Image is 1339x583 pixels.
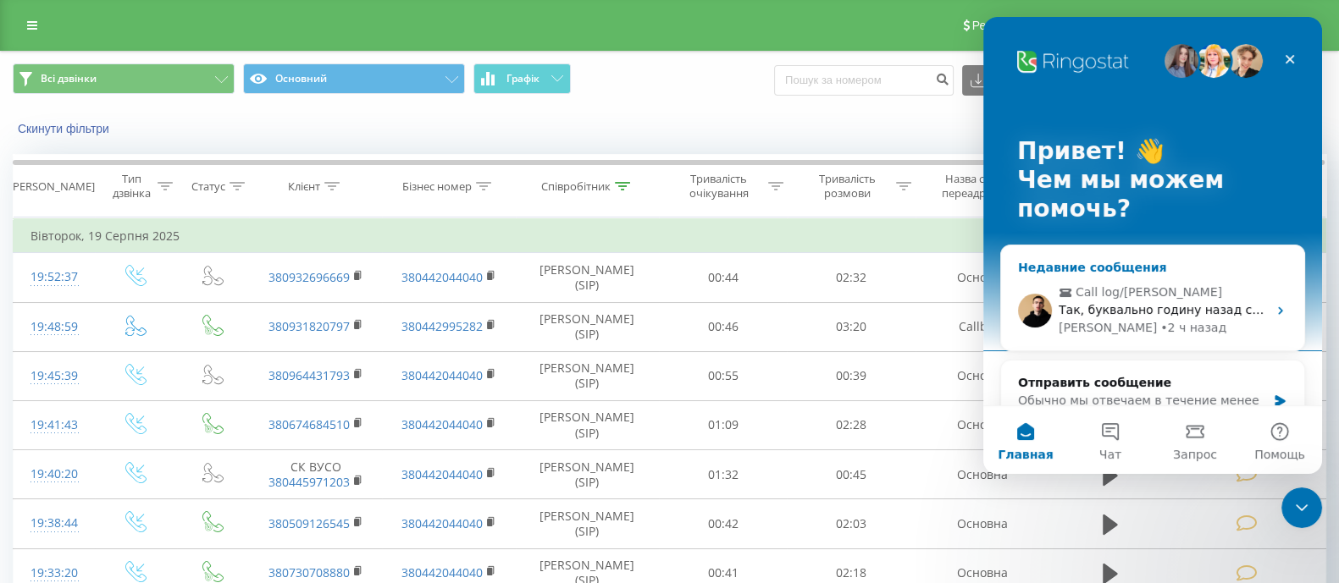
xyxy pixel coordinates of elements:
td: 01:32 [659,450,787,499]
div: 19:45:39 [30,360,78,393]
a: 380442044040 [401,416,483,432]
div: Співробітник [541,179,611,194]
button: Помощь [254,389,339,457]
td: 00:42 [659,499,787,548]
a: 380442044040 [401,367,483,383]
iframe: Intercom live chat [983,17,1322,474]
td: Основна [916,450,1049,499]
span: Реферальна програма [972,19,1097,32]
div: Обычно мы отвечаем в течение менее минуты [35,375,283,410]
td: [PERSON_NAME] (SIP) [516,351,659,400]
div: Тривалість розмови [803,172,892,201]
div: Статус [191,179,225,194]
a: 380730708880 [268,564,350,580]
td: 00:44 [659,253,787,302]
button: Чат [85,389,169,457]
td: [PERSON_NAME] (SIP) [516,499,659,548]
td: 00:55 [659,351,787,400]
a: 380674684510 [268,416,350,432]
div: Назва схеми переадресації [932,172,1023,201]
a: 380442044040 [401,466,483,482]
div: 19:52:37 [30,261,78,294]
span: Запрос [190,432,234,443]
iframe: Intercom live chat [1281,487,1322,528]
button: Запрос [169,389,254,457]
div: 19:48:59 [30,311,78,344]
td: Основна [916,499,1049,548]
a: 380964431793 [268,367,350,383]
a: 380442995282 [401,318,483,334]
td: Callback [916,302,1049,351]
td: 00:46 [659,302,787,351]
span: Главная [14,432,70,443]
span: Помощь [271,432,322,443]
td: 00:39 [787,351,915,400]
div: 19:40:20 [30,458,78,491]
td: 01:09 [659,400,787,449]
td: Основна [916,351,1049,400]
div: Отправить сообщение [35,357,283,375]
td: 03:20 [787,302,915,351]
a: 380445971203 [268,474,350,490]
span: Всі дзвінки [41,72,97,85]
button: Основний [243,63,465,94]
td: 00:45 [787,450,915,499]
div: Тривалість очікування [674,172,763,201]
input: Пошук за номером [774,65,954,96]
div: Бізнес номер [402,179,472,194]
div: Закрыть [291,27,322,58]
td: 02:28 [787,400,915,449]
td: Вівторок, 19 Серпня 2025 [14,219,1326,253]
div: • 2 ч назад [177,302,243,320]
a: 380931820797 [268,318,350,334]
a: 380932696669 [268,269,350,285]
a: 380442044040 [401,269,483,285]
td: 02:03 [787,499,915,548]
div: Тип дзвінка [110,172,153,201]
a: 380442044040 [401,515,483,531]
button: Всі дзвінки [13,63,235,94]
span: Графік [506,73,539,85]
div: [PERSON_NAME] [9,179,95,194]
button: Скинути фільтри [13,121,118,136]
div: Отправить сообщениеОбычно мы отвечаем в течение менее минуты [17,343,322,425]
span: Так, буквально годину назад спостерігався збій в роботі особистого кабінету - на разі все працює. [75,286,698,300]
button: Експорт [962,65,1054,96]
button: Графік [473,63,571,94]
a: 380509126545 [268,515,350,531]
td: [PERSON_NAME] (SIP) [516,450,659,499]
div: 19:41:43 [30,409,78,442]
a: 380442044040 [401,564,483,580]
td: [PERSON_NAME] (SIP) [516,302,659,351]
td: [PERSON_NAME] (SIP) [516,400,659,449]
div: 19:38:44 [30,507,78,540]
td: Основна [916,253,1049,302]
td: СК ВУСО [249,450,382,499]
td: [PERSON_NAME] (SIP) [516,253,659,302]
div: Клієнт [288,179,320,194]
td: 02:32 [787,253,915,302]
span: Чат [116,432,138,443]
div: [PERSON_NAME] [75,302,174,320]
td: Основна [916,400,1049,449]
